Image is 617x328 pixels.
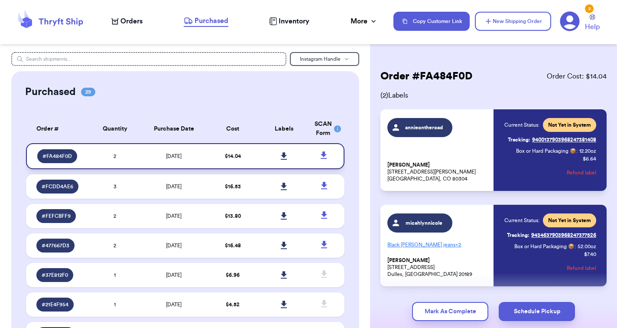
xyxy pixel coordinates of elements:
th: Cost [208,115,259,143]
a: 2 [560,11,580,31]
span: # FA484F0D [42,153,72,160]
span: Current Status: [504,121,539,128]
span: [DATE] [166,302,182,307]
a: Orders [111,16,143,26]
span: micahlynnicole [403,220,445,226]
p: [STREET_ADDRESS][PERSON_NAME] [GEOGRAPHIC_DATA], CO 80304 [387,161,488,182]
button: Refund label [567,163,596,182]
span: [DATE] [166,243,182,248]
button: New Shipping Order [475,12,551,31]
span: Box or Hard Packaging 📦 [514,244,575,249]
span: 2 [114,154,116,159]
span: Box or Hard Packaging 📦 [516,148,576,154]
span: # FEFCBFF9 [42,213,71,220]
span: $ 13.80 [225,213,241,219]
span: 12.20 oz [579,148,596,154]
th: Purchase Date [140,115,207,143]
span: [DATE] [166,184,182,189]
span: # FCDD4AE6 [42,183,73,190]
span: Not Yet in System [548,217,591,224]
span: $ 14.04 [225,154,241,159]
div: SCAN Form [315,120,334,138]
p: $ 7.40 [584,251,596,258]
span: Not Yet in System [548,121,591,128]
span: 1 [114,272,116,278]
span: 52.00 oz [578,243,596,250]
span: : [575,243,576,250]
div: 2 [585,4,594,13]
span: $ 16.53 [225,184,241,189]
span: annieontheroad [403,124,445,131]
p: Black [PERSON_NAME] jeans [387,238,488,252]
div: More [351,16,378,26]
span: Help [585,22,600,32]
th: Quantity [90,115,141,143]
a: Inventory [269,16,309,26]
a: Purchased [184,16,228,27]
span: Order Cost: $ 14.04 [547,71,607,82]
span: Tracking: [508,136,530,143]
a: Tracking:9400137903968247381408 [508,133,596,147]
a: Help [585,14,600,32]
button: Mark As Complete [412,302,488,321]
button: Refund label [567,259,596,278]
span: 3 [114,184,117,189]
span: $ 6.96 [226,272,240,278]
button: Copy Customer Link [393,12,470,31]
span: $ 4.52 [226,302,240,307]
span: 29 [81,88,95,96]
span: Tracking: [507,232,529,239]
p: [STREET_ADDRESS] Dulles, [GEOGRAPHIC_DATA] 20189 [387,257,488,278]
button: Schedule Pickup [499,302,575,321]
span: [PERSON_NAME] [387,162,430,168]
h2: Order # FA484F0D [380,69,472,83]
span: Current Status: [504,217,539,224]
span: 1 [114,302,116,307]
a: Tracking:9434637903968247377526 [507,228,596,242]
span: # 477667D3 [42,242,69,249]
span: [DATE] [166,213,182,219]
button: Instagram Handle [290,52,359,66]
p: $ 6.64 [583,155,596,162]
span: + 2 [455,242,461,247]
span: 2 [114,213,116,219]
h2: Purchased [25,85,76,99]
span: Instagram Handle [300,56,341,62]
span: $ 16.48 [225,243,241,248]
span: Orders [120,16,143,26]
span: ( 2 ) Labels [380,90,607,101]
span: 2 [114,243,116,248]
span: : [576,148,578,154]
span: [DATE] [166,154,182,159]
input: Search shipments... [11,52,286,66]
span: [PERSON_NAME] [387,257,430,264]
span: # 37E812F0 [42,272,68,279]
span: # 21E4F954 [42,301,68,308]
span: Purchased [195,16,228,26]
th: Order # [26,115,90,143]
th: Labels [258,115,309,143]
span: [DATE] [166,272,182,278]
span: Inventory [279,16,309,26]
